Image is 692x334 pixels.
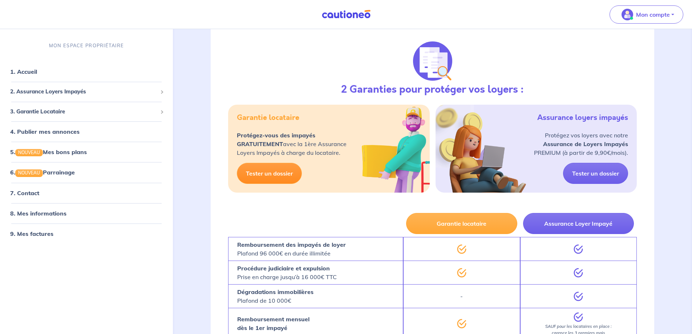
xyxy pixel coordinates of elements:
button: Garantie locataire [406,213,517,234]
div: 1. Accueil [3,64,170,79]
div: 8. Mes informations [3,206,170,220]
div: 3. Garantie Locataire [3,105,170,119]
div: 9. Mes factures [3,226,170,241]
h3: 2 Garanties pour protéger vos loyers : [341,84,524,96]
a: 4. Publier mes annonces [10,128,80,135]
div: 2. Assurance Loyers Impayés [3,85,170,99]
p: Mon compte [636,10,670,19]
a: 7. Contact [10,189,39,196]
p: Plafond 96 000€ en durée illimitée [237,240,346,258]
img: Cautioneo [319,10,373,19]
div: 7. Contact [3,185,170,200]
h5: Garantie locataire [237,113,299,122]
img: justif-loupe [413,41,452,81]
span: 2. Assurance Loyers Impayés [10,88,157,96]
a: 5.NOUVEAUMes bons plans [10,148,87,156]
img: illu_account_valid_menu.svg [622,9,633,20]
div: 4. Publier mes annonces [3,124,170,139]
button: Assurance Loyer Impayé [523,213,634,234]
p: avec la 1ère Assurance Loyers Impayés à charge du locataire. [237,131,347,157]
strong: Procédure judiciaire et expulsion [237,265,330,272]
h5: Assurance loyers impayés [537,113,628,122]
a: Tester un dossier [237,163,302,184]
p: MON ESPACE PROPRIÉTAIRE [49,42,124,49]
strong: Remboursement mensuel dès le 1er impayé [237,315,309,331]
div: 5.NOUVEAUMes bons plans [3,145,170,159]
a: 6.NOUVEAUParrainage [10,169,75,176]
div: - [403,284,520,308]
a: 9. Mes factures [10,230,53,237]
div: 6.NOUVEAUParrainage [3,165,170,180]
strong: Dégradations immobilières [237,288,313,295]
button: illu_account_valid_menu.svgMon compte [610,5,683,24]
p: Prise en charge jusqu’à 16 000€ TTC [237,264,337,281]
a: 8. Mes informations [10,209,66,217]
strong: Remboursement des impayés de loyer [237,241,346,248]
p: Plafond de 10 000€ [237,287,313,305]
a: Tester un dossier [563,163,628,184]
a: 1. Accueil [10,68,37,75]
strong: Assurance de Loyers Impayés [543,140,628,148]
span: 3. Garantie Locataire [10,108,157,116]
p: Protégez vos loyers avec notre PREMIUM (à partir de 9,90€/mois). [534,131,628,157]
strong: Protégez-vous des impayés GRATUITEMENT [237,132,315,148]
